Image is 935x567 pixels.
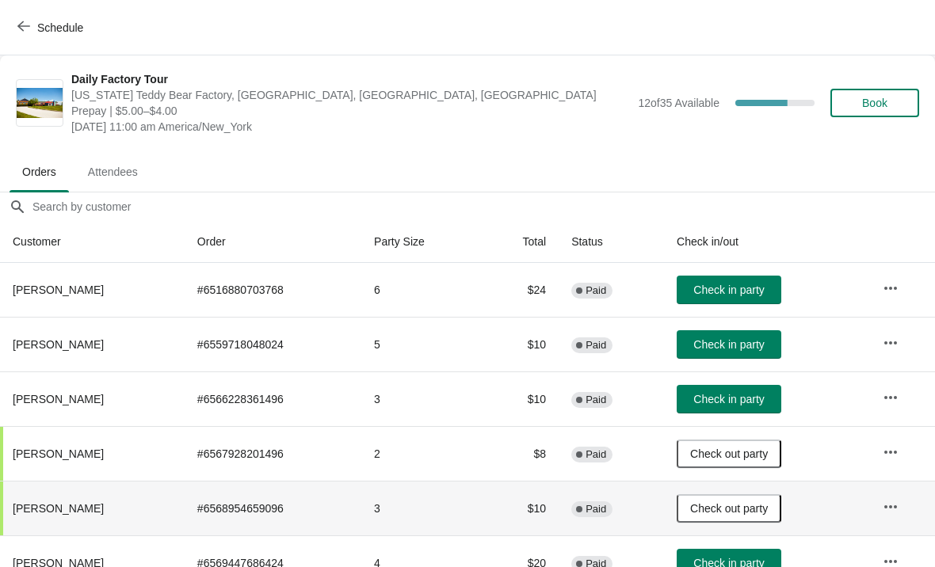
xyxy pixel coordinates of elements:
[638,97,719,109] span: 12 of 35 Available
[17,88,63,119] img: Daily Factory Tour
[71,87,630,103] span: [US_STATE] Teddy Bear Factory, [GEOGRAPHIC_DATA], [GEOGRAPHIC_DATA], [GEOGRAPHIC_DATA]
[586,394,606,406] span: Paid
[361,317,482,371] td: 5
[559,221,664,263] th: Status
[586,448,606,461] span: Paid
[482,481,559,535] td: $10
[71,119,630,135] span: [DATE] 11:00 am America/New_York
[13,338,104,351] span: [PERSON_NAME]
[361,371,482,426] td: 3
[482,371,559,426] td: $10
[71,71,630,87] span: Daily Factory Tour
[185,481,361,535] td: # 6568954659096
[586,284,606,297] span: Paid
[690,502,768,515] span: Check out party
[693,338,764,351] span: Check in party
[830,89,919,117] button: Book
[677,385,781,413] button: Check in party
[71,103,630,119] span: Prepay | $5.00–$4.00
[677,494,781,523] button: Check out party
[13,283,104,296] span: [PERSON_NAME]
[482,221,559,263] th: Total
[586,339,606,352] span: Paid
[361,221,482,263] th: Party Size
[13,393,104,405] span: [PERSON_NAME]
[185,426,361,481] td: # 6567928201496
[482,426,559,481] td: $8
[8,13,96,42] button: Schedule
[185,263,361,317] td: # 6516880703768
[37,21,83,34] span: Schedule
[693,283,764,296] span: Check in party
[482,263,559,317] td: $24
[361,426,482,481] td: 2
[10,158,69,186] span: Orders
[185,221,361,263] th: Order
[75,158,151,186] span: Attendees
[693,393,764,405] span: Check in party
[13,447,104,460] span: [PERSON_NAME]
[32,192,935,221] input: Search by customer
[677,330,781,359] button: Check in party
[677,440,781,468] button: Check out party
[586,503,606,516] span: Paid
[361,263,482,317] td: 6
[482,317,559,371] td: $10
[185,317,361,371] td: # 6559718048024
[185,371,361,426] td: # 6566228361496
[677,276,781,304] button: Check in party
[862,97,887,109] span: Book
[361,481,482,535] td: 3
[13,502,104,515] span: [PERSON_NAME]
[690,447,768,460] span: Check out party
[664,221,870,263] th: Check in/out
